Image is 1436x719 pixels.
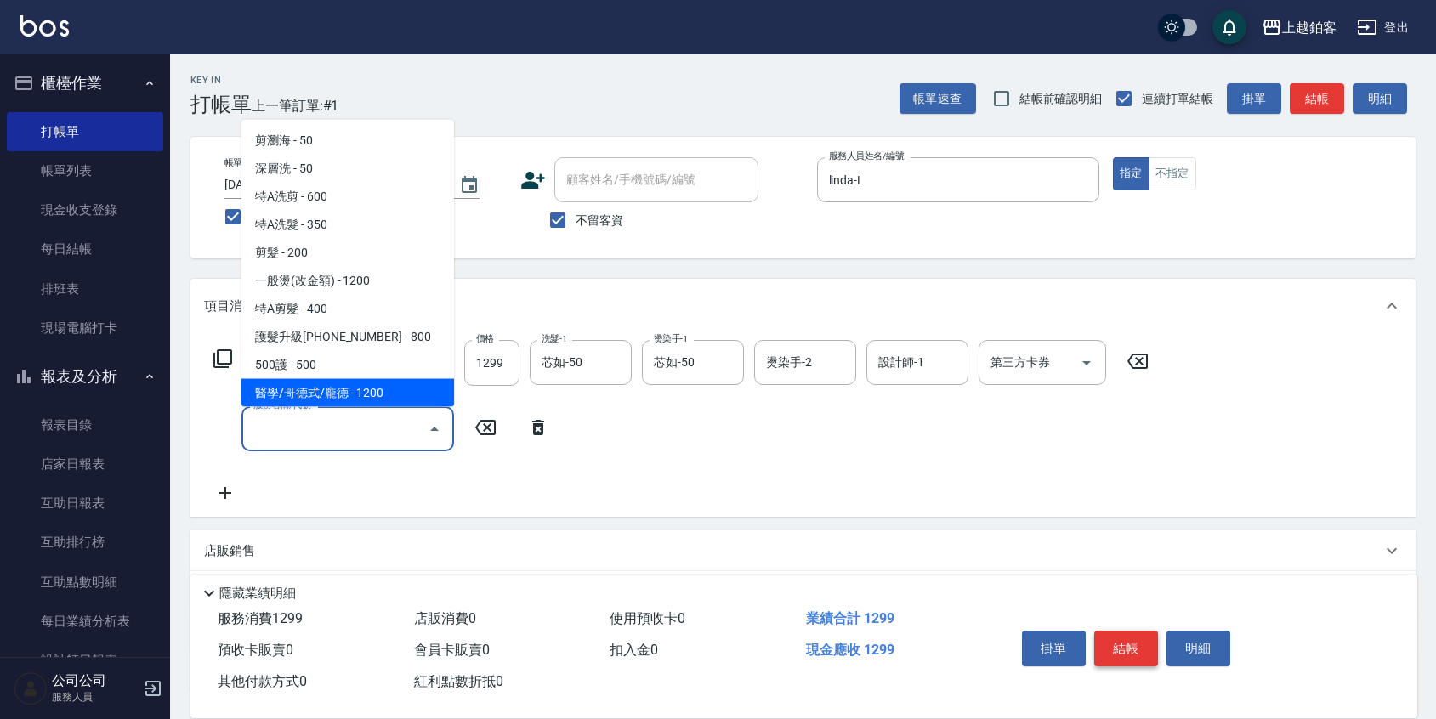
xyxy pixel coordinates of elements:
[241,210,454,238] span: 特A洗髮 - 350
[7,309,163,348] a: 現場電腦打卡
[14,671,48,705] img: Person
[1022,631,1086,666] button: 掛單
[421,416,448,443] button: Close
[241,350,454,378] span: 500護 - 500
[218,642,293,658] span: 預收卡販賣 0
[1290,83,1344,115] button: 結帳
[1255,10,1343,45] button: 上越鉑客
[204,542,255,560] p: 店販銷售
[1212,10,1246,44] button: save
[241,322,454,350] span: 護髮升級[PHONE_NUMBER] - 800
[7,405,163,444] a: 報表目錄
[414,642,490,658] span: 會員卡販賣 0
[1282,17,1337,38] div: 上越鉑客
[241,378,454,406] span: 醫學/哥德式/龐德 - 1200
[1142,90,1213,108] span: 連續打單結帳
[654,332,688,345] label: 燙染手-1
[190,93,252,116] h3: 打帳單
[7,269,163,309] a: 排班表
[414,673,503,689] span: 紅利點數折抵 0
[20,15,69,37] img: Logo
[204,297,255,315] p: 項目消費
[190,75,252,86] h2: Key In
[7,563,163,602] a: 互助點數明細
[218,673,307,689] span: 其他付款方式 0
[542,332,567,345] label: 洗髮-1
[576,212,623,229] span: 不留客資
[52,689,139,705] p: 服務人員
[806,642,894,658] span: 現金應收 1299
[224,156,260,169] label: 帳單日期
[190,279,1416,333] div: 項目消費
[7,151,163,190] a: 帳單列表
[7,602,163,641] a: 每日業績分析表
[7,229,163,269] a: 每日結帳
[241,182,454,210] span: 特A洗剪 - 600
[1350,12,1416,43] button: 登出
[610,610,685,626] span: 使用預收卡 0
[1149,157,1196,190] button: 不指定
[7,641,163,680] a: 設計師日報表
[252,95,339,116] span: 上一筆訂單:#1
[7,61,163,105] button: 櫃檯作業
[218,610,303,626] span: 服務消費 1299
[1113,157,1149,190] button: 指定
[241,126,454,154] span: 剪瀏海 - 50
[900,83,976,115] button: 帳單速查
[7,444,163,484] a: 店家日報表
[1353,83,1407,115] button: 明細
[7,484,163,523] a: 互助日報表
[241,266,454,294] span: 一般燙(改金額) - 1200
[224,171,442,199] input: YYYY/MM/DD hh:mm
[241,154,454,182] span: 深層洗 - 50
[190,530,1416,571] div: 店販銷售
[829,150,904,162] label: 服務人員姓名/編號
[1019,90,1103,108] span: 結帳前確認明細
[7,190,163,229] a: 現金收支登錄
[219,585,296,603] p: 隱藏業績明細
[1227,83,1281,115] button: 掛單
[7,354,163,399] button: 報表及分析
[610,642,658,658] span: 扣入金 0
[241,294,454,322] span: 特A剪髮 - 400
[7,112,163,151] a: 打帳單
[1166,631,1230,666] button: 明細
[414,610,476,626] span: 店販消費 0
[52,672,139,689] h5: 公司公司
[476,332,494,345] label: 價格
[806,610,894,626] span: 業績合計 1299
[1073,349,1100,376] button: Open
[449,165,490,206] button: Choose date, selected date is 2025-08-18
[190,571,1416,612] div: 預收卡販賣
[241,238,454,266] span: 剪髮 - 200
[1094,631,1158,666] button: 結帳
[241,406,454,434] span: 頭皮、護髮卡 - 0
[7,523,163,562] a: 互助排行榜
